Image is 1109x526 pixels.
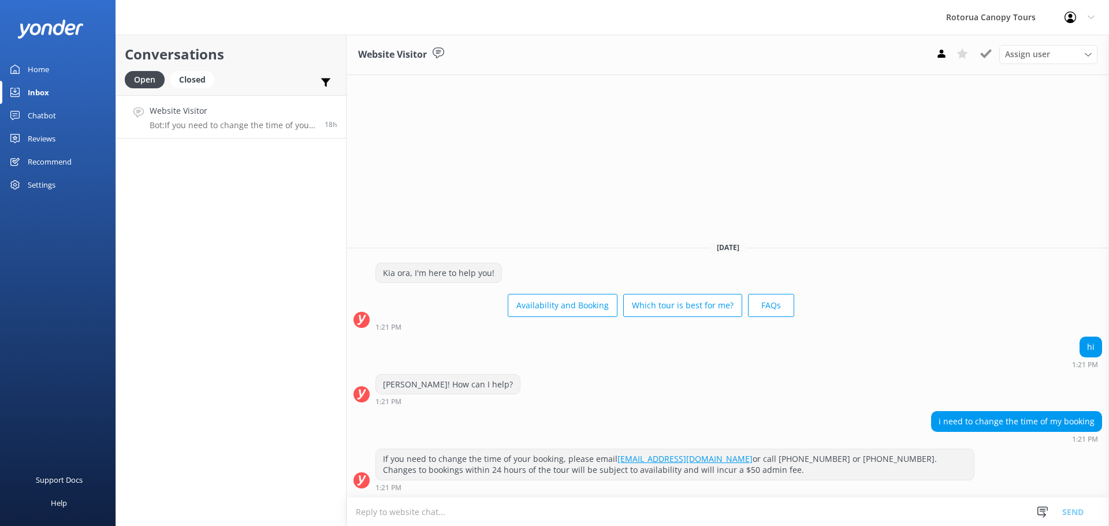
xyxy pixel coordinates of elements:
[28,58,49,81] div: Home
[1005,48,1050,61] span: Assign user
[1072,360,1102,368] div: Sep 05 2025 01:21pm (UTC +12:00) Pacific/Auckland
[999,45,1097,64] div: Assign User
[1080,337,1101,357] div: hi
[1072,436,1098,443] strong: 1:21 PM
[358,47,427,62] h3: Website Visitor
[116,95,346,139] a: Website VisitorBot:If you need to change the time of your booking, please email [EMAIL_ADDRESS][D...
[51,491,67,514] div: Help
[508,294,617,317] button: Availability and Booking
[28,127,55,150] div: Reviews
[125,73,170,85] a: Open
[36,468,83,491] div: Support Docs
[170,71,214,88] div: Closed
[375,483,974,491] div: Sep 05 2025 01:21pm (UTC +12:00) Pacific/Auckland
[375,323,794,331] div: Sep 05 2025 01:21pm (UTC +12:00) Pacific/Auckland
[125,43,337,65] h2: Conversations
[623,294,742,317] button: Which tour is best for me?
[28,104,56,127] div: Chatbot
[748,294,794,317] button: FAQs
[375,324,401,331] strong: 1:21 PM
[150,120,316,130] p: Bot: If you need to change the time of your booking, please email [EMAIL_ADDRESS][DOMAIN_NAME] or...
[28,173,55,196] div: Settings
[150,105,316,117] h4: Website Visitor
[932,412,1101,431] div: i need to change the time of my booking
[325,120,337,129] span: Sep 05 2025 01:21pm (UTC +12:00) Pacific/Auckland
[1072,361,1098,368] strong: 1:21 PM
[375,397,520,405] div: Sep 05 2025 01:21pm (UTC +12:00) Pacific/Auckland
[375,398,401,405] strong: 1:21 PM
[375,484,401,491] strong: 1:21 PM
[17,20,84,39] img: yonder-white-logo.png
[170,73,220,85] a: Closed
[931,435,1102,443] div: Sep 05 2025 01:21pm (UTC +12:00) Pacific/Auckland
[125,71,165,88] div: Open
[28,150,72,173] div: Recommend
[710,243,746,252] span: [DATE]
[376,263,501,283] div: Kia ora, I'm here to help you!
[28,81,49,104] div: Inbox
[376,375,520,394] div: [PERSON_NAME]! How can I help?
[376,449,974,480] div: If you need to change the time of your booking, please email or call [PHONE_NUMBER] or [PHONE_NUM...
[617,453,753,464] a: [EMAIL_ADDRESS][DOMAIN_NAME]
